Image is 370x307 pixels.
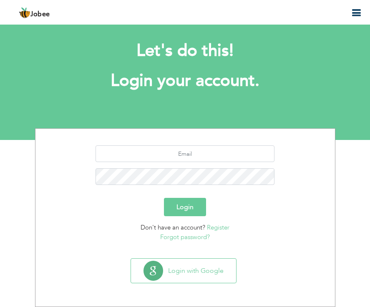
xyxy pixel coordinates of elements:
[96,145,274,162] input: Email
[141,223,205,232] span: Don't have an account?
[48,70,323,92] h1: Login your account.
[48,40,323,62] h2: Let's do this!
[19,7,30,19] img: jobee.io
[164,198,206,216] button: Login
[19,7,50,19] a: Jobee
[160,233,210,241] a: Forgot password?
[131,259,236,283] button: Login with Google
[30,11,50,18] span: Jobee
[207,223,229,232] a: Register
